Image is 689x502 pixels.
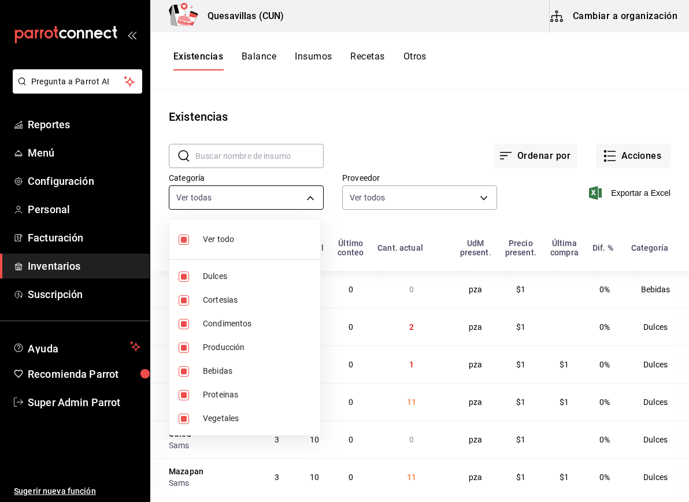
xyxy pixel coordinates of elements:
[203,412,311,425] span: Vegetales
[203,233,311,246] span: Ver todo
[203,365,311,377] span: Bebidas
[203,294,311,306] span: Cortesias
[203,318,311,330] span: Condimentos
[203,389,311,401] span: Proteinas
[203,270,311,282] span: Dulces
[203,341,311,354] span: Producción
